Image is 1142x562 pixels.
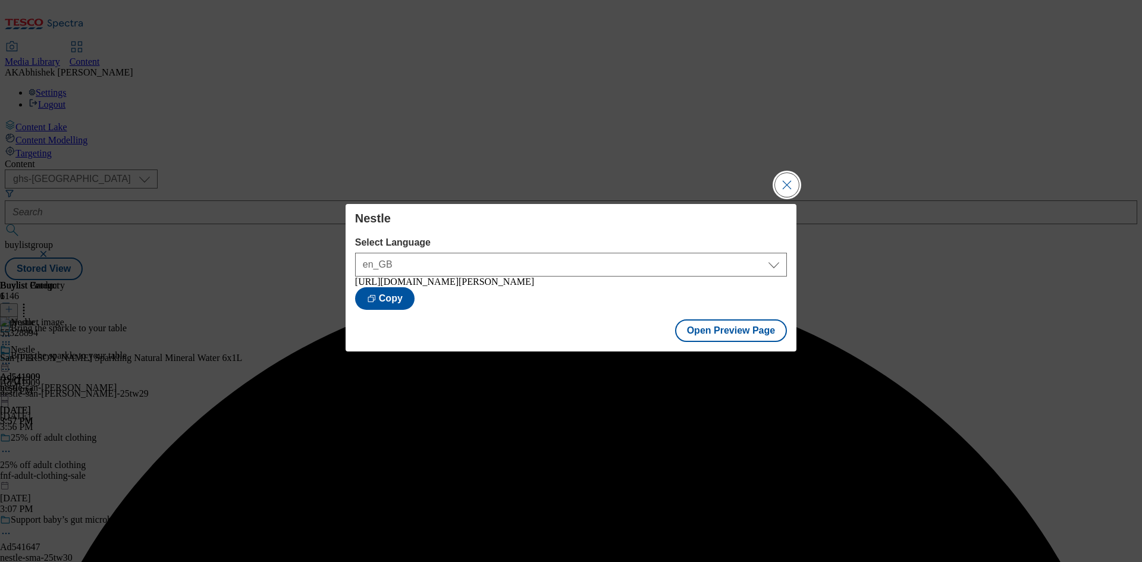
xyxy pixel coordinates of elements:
div: [URL][DOMAIN_NAME][PERSON_NAME] [355,277,787,287]
h4: Nestle [355,211,787,225]
div: Modal [346,204,796,351]
label: Select Language [355,237,787,248]
button: Open Preview Page [675,319,788,342]
button: Copy [355,287,415,310]
button: Close Modal [775,173,799,197]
